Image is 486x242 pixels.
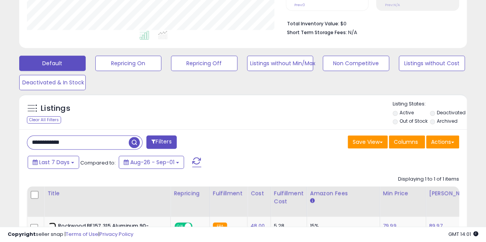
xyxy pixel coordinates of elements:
[100,230,133,238] a: Privacy Policy
[294,3,305,7] small: Prev: 0
[146,135,176,149] button: Filters
[287,18,453,28] li: $0
[448,230,478,238] span: 2025-09-9 14:01 GMT
[66,230,98,238] a: Terms of Use
[437,118,458,124] label: Archived
[174,189,206,198] div: Repricing
[171,56,237,71] button: Repricing Off
[39,158,70,166] span: Last 7 Days
[398,176,459,183] div: Displaying 1 to 1 of 1 items
[47,189,167,198] div: Title
[383,189,423,198] div: Min Price
[385,3,400,7] small: Prev: N/A
[19,75,86,90] button: Deactivated & In Stock
[28,156,79,169] button: Last 7 Days
[399,109,413,116] label: Active
[130,158,174,166] span: Aug-26 - Sep-01
[426,135,459,148] button: Actions
[348,135,388,148] button: Save View
[95,56,162,71] button: Repricing On
[19,56,86,71] button: Default
[394,138,418,146] span: Columns
[399,118,427,124] label: Out of Stock
[348,29,357,36] span: N/A
[41,103,70,114] h5: Listings
[250,189,267,198] div: Cost
[310,198,315,204] small: Amazon Fees.
[8,231,133,238] div: seller snap | |
[287,20,339,27] b: Total Inventory Value:
[274,189,304,206] div: Fulfillment Cost
[119,156,184,169] button: Aug-26 - Sep-01
[393,100,467,108] p: Listing States:
[389,135,425,148] button: Columns
[399,56,465,71] button: Listings without Cost
[8,230,36,238] strong: Copyright
[437,109,466,116] label: Deactivated
[80,159,116,166] span: Compared to:
[27,116,61,123] div: Clear All Filters
[247,56,313,71] button: Listings without Min/Max
[323,56,389,71] button: Non Competitive
[429,189,475,198] div: [PERSON_NAME]
[310,189,377,198] div: Amazon Fees
[287,29,347,36] b: Short Term Storage Fees:
[213,189,244,198] div: Fulfillment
